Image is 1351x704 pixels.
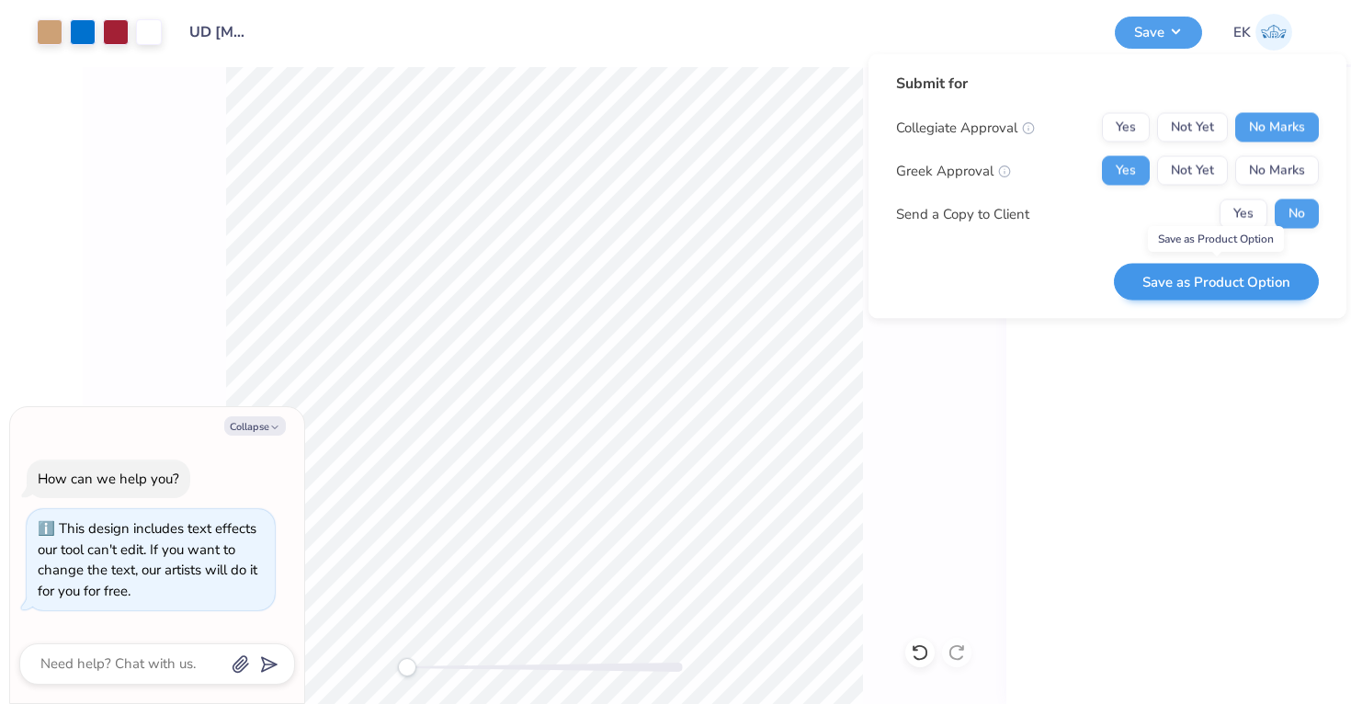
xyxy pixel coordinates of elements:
div: Greek Approval [896,160,1011,181]
button: Yes [1220,199,1267,229]
div: Save as Product Option [1148,226,1284,252]
button: No [1275,199,1319,229]
input: Untitled Design [176,14,266,51]
button: No Marks [1235,113,1319,142]
button: Yes [1102,113,1150,142]
div: How can we help you? [38,470,179,488]
button: Save [1115,17,1202,49]
div: Submit for [896,73,1319,95]
span: EK [1233,22,1251,43]
div: Accessibility label [398,658,416,676]
button: Yes [1102,156,1150,186]
div: This design includes text effects our tool can't edit. If you want to change the text, our artist... [38,519,257,600]
button: No Marks [1235,156,1319,186]
div: Send a Copy to Client [896,203,1029,224]
div: Collegiate Approval [896,117,1035,138]
img: Emily Klevan [1255,14,1292,51]
a: EK [1225,14,1300,51]
button: Collapse [224,416,286,436]
button: Save as Product Option [1114,263,1319,301]
button: Not Yet [1157,156,1228,186]
button: Not Yet [1157,113,1228,142]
